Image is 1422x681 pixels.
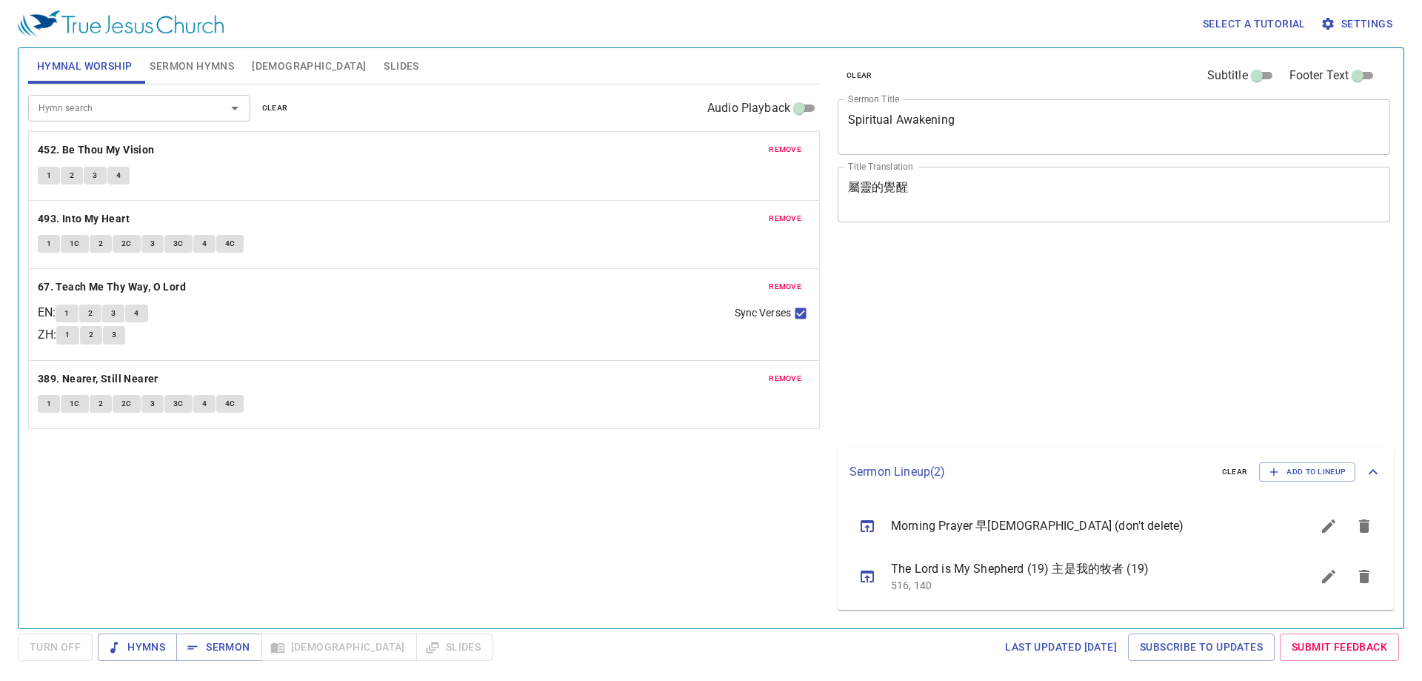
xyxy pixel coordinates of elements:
button: 1 [56,305,78,322]
textarea: 屬靈的覺醒 [848,180,1380,208]
span: 1C [70,397,80,411]
ul: sermon lineup list [838,496,1394,609]
span: clear [262,102,288,115]
button: remove [760,210,810,227]
iframe: from-child [832,238,1281,442]
button: 4 [125,305,147,322]
button: Settings [1318,10,1398,38]
span: 1 [65,328,70,342]
p: Sermon Lineup ( 2 ) [849,463,1210,481]
button: remove [760,370,810,388]
span: Add to Lineup [1269,465,1346,479]
button: clear [838,67,881,84]
button: 2 [80,326,102,344]
span: 3 [93,169,97,182]
span: Footer Text [1289,67,1349,84]
b: 493. Into My Heart [38,210,130,228]
span: 3C [173,397,184,411]
span: Submit Feedback [1292,638,1387,657]
p: 516, 140 [891,578,1275,593]
button: 67. Teach Me Thy Way, O Lord [38,278,189,296]
button: 3 [141,395,164,413]
span: [DEMOGRAPHIC_DATA] [252,57,366,76]
button: remove [760,278,810,296]
button: Open [224,98,245,119]
button: 4C [216,235,244,253]
span: Sync Verses [735,305,791,321]
span: 4 [116,169,121,182]
span: 3 [112,328,116,342]
button: clear [1213,463,1257,481]
button: 2C [113,235,141,253]
span: 3 [150,397,155,411]
button: 1 [56,326,79,344]
button: 1C [61,395,89,413]
button: 389. Nearer, Still Nearer [38,370,161,388]
button: 3C [164,235,193,253]
b: 67. Teach Me Thy Way, O Lord [38,278,186,296]
button: 3 [102,305,124,322]
button: 4 [193,395,216,413]
span: 2 [99,397,103,411]
span: 4 [134,307,138,320]
span: remove [769,372,801,385]
span: Audio Playback [707,99,790,117]
a: Submit Feedback [1280,634,1399,661]
p: EN : [38,304,56,322]
span: 3 [150,237,155,250]
img: True Jesus Church [18,10,224,37]
b: 389. Nearer, Still Nearer [38,370,158,388]
span: 1 [47,397,51,411]
span: Slides [384,57,418,76]
button: 4 [193,235,216,253]
span: Sermon Hymns [150,57,234,76]
span: Sermon [188,638,250,657]
span: 2 [89,328,93,342]
button: clear [253,99,297,117]
span: Last updated [DATE] [1005,638,1117,657]
span: clear [847,69,872,82]
span: Morning Prayer 早[DEMOGRAPHIC_DATA] (don't delete) [891,517,1275,535]
button: 2 [90,235,112,253]
span: 2C [121,237,132,250]
button: 3 [84,167,106,185]
button: Sermon [176,634,261,661]
span: 1C [70,237,80,250]
span: 1 [47,237,51,250]
span: Hymns [110,638,165,657]
button: 3 [141,235,164,253]
span: Settings [1323,15,1392,33]
span: 2 [88,307,93,320]
span: remove [769,280,801,293]
p: ZH : [38,326,56,344]
span: 4 [202,397,207,411]
button: 452. Be Thou My Vision [38,141,157,159]
button: 1 [38,235,60,253]
span: 2 [99,237,103,250]
span: 4 [202,237,207,250]
a: Last updated [DATE] [999,634,1123,661]
button: Add to Lineup [1259,462,1355,482]
span: Select a tutorial [1203,15,1306,33]
span: 4C [225,237,236,250]
button: 2 [61,167,83,185]
span: 4C [225,397,236,411]
a: Subscribe to Updates [1128,634,1275,661]
span: 2 [70,169,74,182]
span: 3C [173,237,184,250]
button: 2 [79,305,101,322]
span: 3 [111,307,116,320]
button: remove [760,141,810,159]
span: remove [769,143,801,156]
span: remove [769,212,801,225]
button: 2C [113,395,141,413]
button: Select a tutorial [1197,10,1312,38]
span: 2C [121,397,132,411]
span: clear [1222,465,1248,479]
div: Sermon Lineup(2)clearAdd to Lineup [838,448,1394,496]
button: 3C [164,395,193,413]
button: 493. Into My Heart [38,210,133,228]
button: Hymns [98,634,177,661]
button: 1 [38,395,60,413]
b: 452. Be Thou My Vision [38,141,155,159]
